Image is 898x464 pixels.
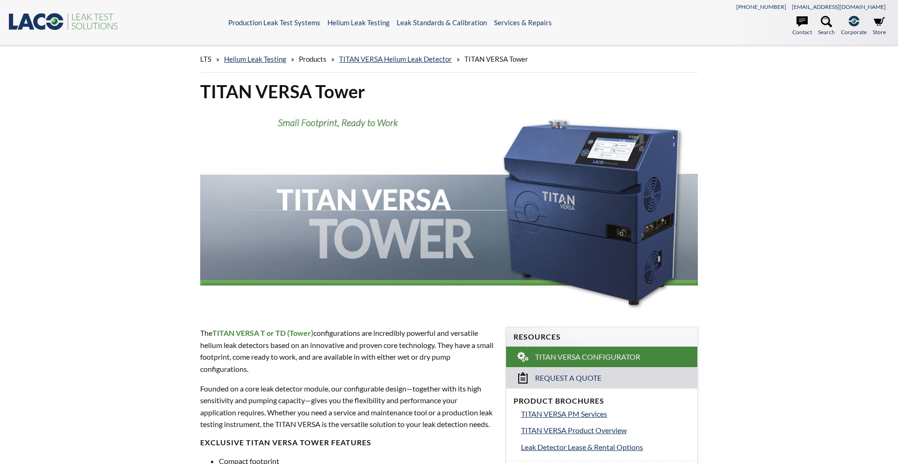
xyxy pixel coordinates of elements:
[397,18,487,27] a: Leak Standards & Calibration
[299,55,326,63] span: Products
[200,80,698,103] h1: TITAN VERSA Tower
[494,18,552,27] a: Services & Repairs
[200,438,494,448] h4: EXCLUSIVE TITAN VERSA TOWER FEATURES
[506,367,697,388] a: Request a Quote
[521,424,690,436] a: TITAN VERSA Product Overview
[514,396,690,406] h4: Product Brochures
[514,332,690,342] h4: Resources
[506,347,697,367] a: TITAN VERSA Configurator
[535,373,601,383] span: Request a Quote
[327,18,390,27] a: Helium Leak Testing
[200,55,211,63] span: LTS
[200,110,698,310] img: TITAN VERSA Tower header
[200,327,494,375] p: The configurations are incredibly powerful and versatile helium leak detectors based on an innova...
[873,16,886,36] a: Store
[792,16,812,36] a: Contact
[521,409,607,418] span: TITAN VERSA PM Services
[212,328,313,337] strong: TITAN VERSA T or TD (Tower)
[521,442,643,451] span: Leak Detector Lease & Rental Options
[841,28,867,36] span: Corporate
[792,3,886,10] a: [EMAIL_ADDRESS][DOMAIN_NAME]
[200,46,698,72] div: » » » »
[535,352,640,362] span: TITAN VERSA Configurator
[521,441,690,453] a: Leak Detector Lease & Rental Options
[521,426,627,435] span: TITAN VERSA Product Overview
[339,55,452,63] a: TITAN VERSA Helium Leak Detector
[228,18,320,27] a: Production Leak Test Systems
[224,55,286,63] a: Helium Leak Testing
[200,383,494,430] p: Founded on a core leak detector module, our configurable design—together with its high sensitivit...
[464,55,528,63] span: TITAN VERSA Tower
[736,3,786,10] a: [PHONE_NUMBER]
[818,16,835,36] a: Search
[521,408,690,420] a: TITAN VERSA PM Services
